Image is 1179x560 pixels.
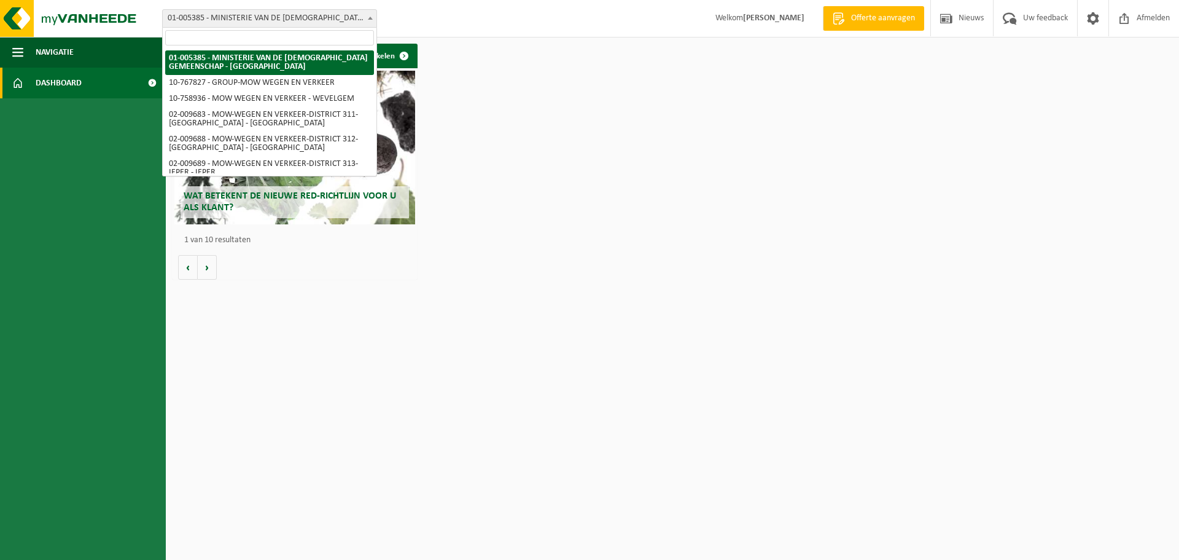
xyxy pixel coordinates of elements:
span: Navigatie [36,37,74,68]
li: 02-009688 - MOW-WEGEN EN VERKEER-DISTRICT 312-[GEOGRAPHIC_DATA] - [GEOGRAPHIC_DATA] [165,132,374,156]
a: Alle artikelen [340,44,416,68]
strong: [PERSON_NAME] [743,14,804,23]
a: Offerte aanvragen [823,6,924,31]
iframe: chat widget [6,533,205,560]
span: Offerte aanvragen [848,12,918,25]
span: Wat betekent de nieuwe RED-richtlijn voor u als klant? [184,191,396,213]
li: 02-009689 - MOW-WEGEN EN VERKEER-DISTRICT 313-IEPER - IEPER [165,156,374,181]
button: Vorige [178,255,198,280]
li: 10-767827 - GROUP-MOW WEGEN EN VERKEER [165,75,374,91]
li: 02-009683 - MOW-WEGEN EN VERKEER-DISTRICT 311-[GEOGRAPHIC_DATA] - [GEOGRAPHIC_DATA] [165,107,374,132]
button: Volgende [198,255,217,280]
span: Dashboard [36,68,82,98]
li: 01-005385 - MINISTERIE VAN DE [DEMOGRAPHIC_DATA] GEMEENSCHAP - [GEOGRAPHIC_DATA] [165,50,374,75]
span: 01-005385 - MINISTERIE VAN DE VLAAMSE GEMEENSCHAP - SINT-MICHIELS [162,9,377,28]
p: 1 van 10 resultaten [184,236,411,245]
span: 01-005385 - MINISTERIE VAN DE VLAAMSE GEMEENSCHAP - SINT-MICHIELS [163,10,376,27]
li: 10-758936 - MOW WEGEN EN VERKEER - WEVELGEM [165,91,374,107]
